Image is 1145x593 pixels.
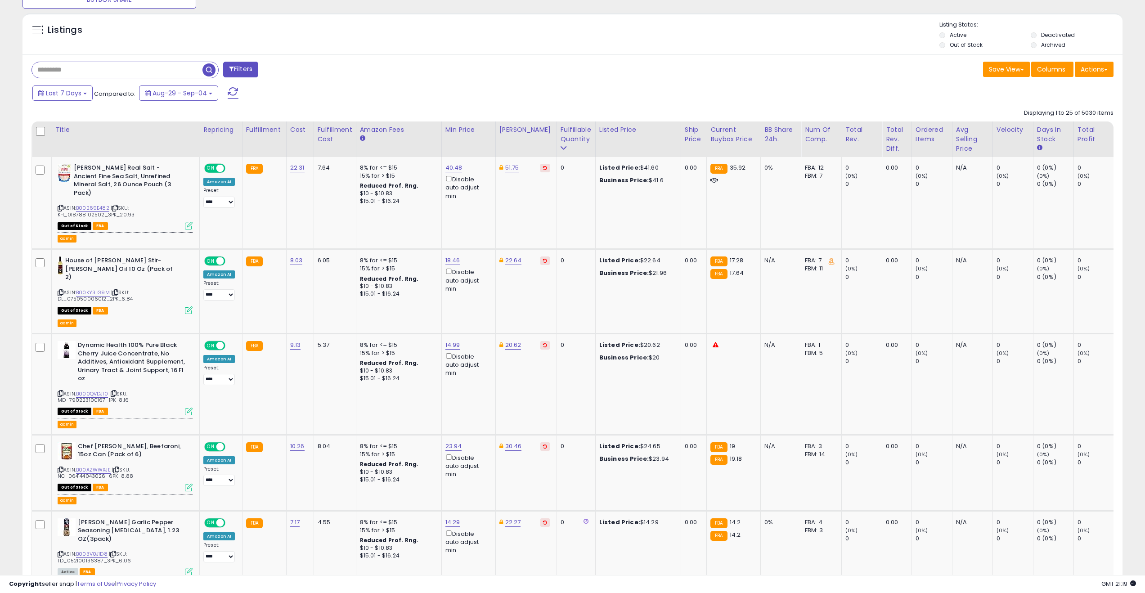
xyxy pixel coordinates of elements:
b: Listed Price: [599,163,640,172]
div: 15% for > $15 [360,349,435,357]
span: All listings that are currently out of stock and unavailable for purchase on Amazon [58,307,91,314]
div: Amazon AI [203,355,235,363]
span: FBA [93,307,108,314]
span: FBA [93,222,108,230]
div: 0 [916,180,952,188]
b: Chef [PERSON_NAME], Beefaroni, 15oz Can (Pack of 6) [78,442,187,461]
div: Title [55,125,196,135]
small: FBA [710,455,727,465]
small: Amazon Fees. [360,135,365,143]
div: 15% for > $15 [360,172,435,180]
div: 0% [764,164,794,172]
div: 0 [561,518,588,526]
b: Reduced Prof. Rng. [360,536,419,544]
button: Actions [1075,62,1114,77]
div: 0 [561,256,588,265]
small: (0%) [1037,451,1050,458]
div: FBA: 7 [805,256,835,265]
span: Last 7 Days [46,89,81,98]
span: ON [205,342,216,350]
small: FBA [710,256,727,266]
span: | SKU: KH_018788102502_3PK_20.93 [58,204,135,218]
div: Amazon AI [203,178,235,186]
div: $41.60 [599,164,674,172]
small: (0%) [916,350,928,357]
div: 0 [1078,341,1114,349]
small: (0%) [997,451,1009,458]
a: 14.99 [445,341,460,350]
div: 0 (0%) [1037,256,1073,265]
small: (0%) [997,172,1009,180]
span: OFF [224,257,238,265]
div: [PERSON_NAME] [499,125,553,135]
a: 51.75 [505,163,519,172]
small: FBA [710,518,727,528]
b: Listed Price: [599,256,640,265]
div: 0 [997,442,1033,450]
small: (0%) [1078,172,1090,180]
div: Num of Comp. [805,125,838,144]
div: 0.00 [685,518,700,526]
div: FBM: 3 [805,526,835,535]
div: Min Price [445,125,492,135]
div: 0 [997,164,1033,172]
div: BB Share 24h. [764,125,797,144]
a: 40.48 [445,163,462,172]
small: (0%) [916,172,928,180]
div: 4.55 [318,518,349,526]
div: 0.00 [685,442,700,450]
small: (0%) [997,350,1009,357]
div: $22.64 [599,256,674,265]
span: Compared to: [94,90,135,98]
div: $24.65 [599,442,674,450]
div: 0.00 [685,164,700,172]
a: 18.46 [445,256,460,265]
span: ON [205,443,216,450]
b: Business Price: [599,454,649,463]
div: seller snap | | [9,580,156,589]
div: Amazon AI [203,456,235,464]
div: N/A [764,442,794,450]
small: (0%) [1037,527,1050,534]
small: (0%) [916,527,928,534]
div: FBA: 3 [805,442,835,450]
small: FBA [710,442,727,452]
span: FBA [93,408,108,415]
div: ASIN: [58,518,193,575]
div: 0 [845,458,882,467]
b: Reduced Prof. Rng. [360,460,419,468]
div: Disable auto adjust min [445,529,489,555]
span: OFF [224,443,238,450]
div: N/A [956,164,986,172]
b: Business Price: [599,269,649,277]
img: 41lqm6zHbeL._SL40_.jpg [58,442,76,460]
label: Out of Stock [950,41,983,49]
div: 0 [1078,442,1114,450]
div: $21.96 [599,269,674,277]
div: FBM: 5 [805,349,835,357]
span: 35.92 [730,163,746,172]
small: FBA [246,256,263,266]
small: (0%) [845,350,858,357]
label: Active [950,31,966,39]
div: $41.6 [599,176,674,184]
div: 0 [845,273,882,281]
span: | SKU: DL_075050006012_2PK_6.84 [58,289,133,302]
a: 23.94 [445,442,462,451]
div: ASIN: [58,256,193,313]
a: 8.03 [290,256,303,265]
b: Reduced Prof. Rng. [360,275,419,283]
div: 0 (0%) [1037,535,1073,543]
img: 413pJ8rUdPL._SL40_.jpg [58,256,63,274]
div: 0.00 [886,256,905,265]
a: 9.13 [290,341,301,350]
button: Columns [1031,62,1073,77]
div: 0 [916,341,952,349]
div: $20.62 [599,341,674,349]
div: $10 - $10.83 [360,468,435,476]
div: 0 (0%) [1037,341,1073,349]
div: Total Profit [1078,125,1110,144]
button: Save View [983,62,1030,77]
div: 0 [1078,518,1114,526]
div: FBM: 14 [805,450,835,458]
